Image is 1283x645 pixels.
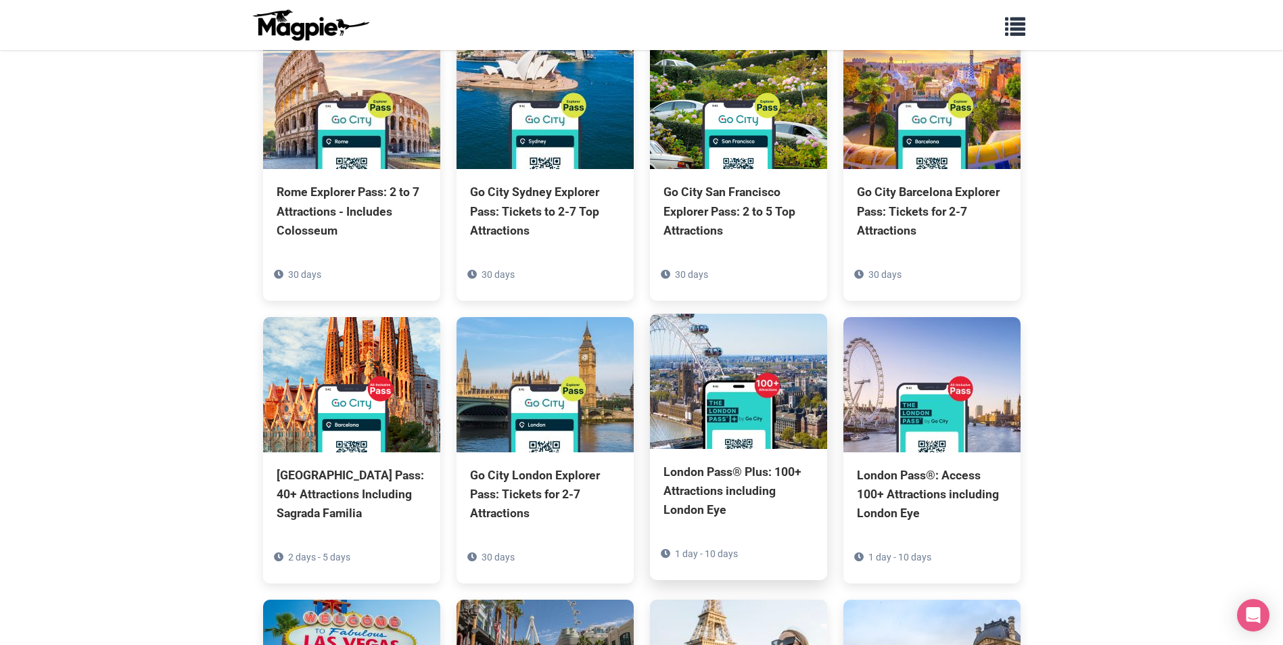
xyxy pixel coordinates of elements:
img: Barcelona Pass: 40+ Attractions Including Sagrada Familia [263,317,440,452]
div: Go City Barcelona Explorer Pass: Tickets for 2-7 Attractions [857,183,1007,239]
a: Go City San Francisco Explorer Pass: 2 to 5 Top Attractions 30 days [650,34,827,300]
div: Go City San Francisco Explorer Pass: 2 to 5 Top Attractions [663,183,814,239]
div: [GEOGRAPHIC_DATA] Pass: 40+ Attractions Including Sagrada Familia [277,466,427,523]
a: London Pass®: Access 100+ Attractions including London Eye 1 day - 10 days [843,317,1021,583]
img: Go City Barcelona Explorer Pass: Tickets for 2-7 Attractions [843,34,1021,169]
span: 30 days [482,552,515,563]
span: 1 day - 10 days [675,548,738,559]
div: London Pass® Plus: 100+ Attractions including London Eye [663,462,814,519]
div: London Pass®: Access 100+ Attractions including London Eye [857,466,1007,523]
a: [GEOGRAPHIC_DATA] Pass: 40+ Attractions Including Sagrada Familia 2 days - 5 days [263,317,440,583]
img: logo-ab69f6fb50320c5b225c76a69d11143b.png [250,9,371,41]
div: Open Intercom Messenger [1237,599,1269,631]
div: Go City London Explorer Pass: Tickets for 2-7 Attractions [470,466,620,523]
span: 30 days [482,269,515,280]
img: London Pass®: Access 100+ Attractions including London Eye [843,317,1021,452]
span: 30 days [868,269,902,280]
a: Go City Barcelona Explorer Pass: Tickets for 2-7 Attractions 30 days [843,34,1021,300]
img: Go City San Francisco Explorer Pass: 2 to 5 Top Attractions [650,34,827,169]
span: 1 day - 10 days [868,552,931,563]
img: London Pass® Plus: 100+ Attractions including London Eye [650,314,827,449]
div: Go City Sydney Explorer Pass: Tickets to 2-7 Top Attractions [470,183,620,239]
img: Rome Explorer Pass: 2 to 7 Attractions - Includes Colosseum [263,34,440,169]
a: London Pass® Plus: 100+ Attractions including London Eye 1 day - 10 days [650,314,827,580]
span: 30 days [675,269,708,280]
a: Rome Explorer Pass: 2 to 7 Attractions - Includes Colosseum 30 days [263,34,440,300]
a: Go City Sydney Explorer Pass: Tickets to 2-7 Top Attractions 30 days [457,34,634,300]
img: Go City London Explorer Pass: Tickets for 2-7 Attractions [457,317,634,452]
div: Rome Explorer Pass: 2 to 7 Attractions - Includes Colosseum [277,183,427,239]
a: Go City London Explorer Pass: Tickets for 2-7 Attractions 30 days [457,317,634,583]
span: 2 days - 5 days [288,552,350,563]
span: 30 days [288,269,321,280]
img: Go City Sydney Explorer Pass: Tickets to 2-7 Top Attractions [457,34,634,169]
